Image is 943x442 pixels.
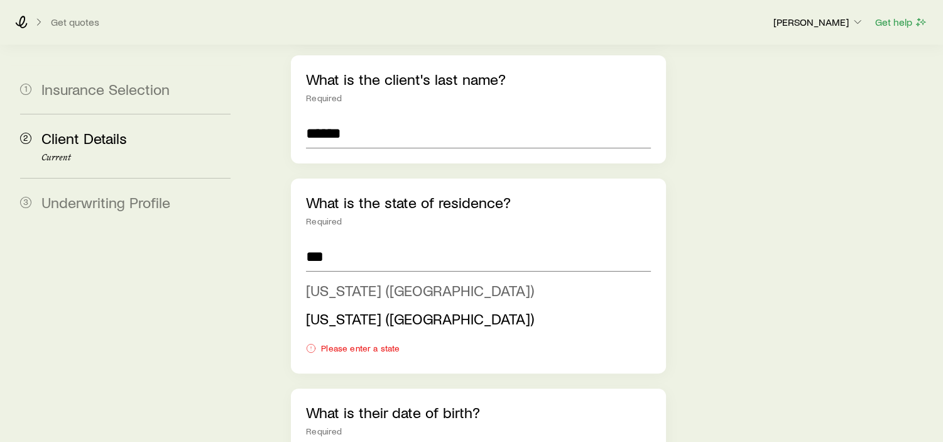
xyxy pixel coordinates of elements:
[875,15,928,30] button: Get help
[41,153,231,163] p: Current
[306,309,534,328] span: [US_STATE] ([GEOGRAPHIC_DATA])
[306,305,643,333] li: Vermont (VT)
[50,16,100,28] button: Get quotes
[306,343,651,353] div: Please enter a state
[306,216,651,226] div: Required
[306,70,651,88] p: What is the client's last name?
[306,281,534,299] span: [US_STATE] ([GEOGRAPHIC_DATA])
[306,426,651,436] div: Required
[20,197,31,208] span: 3
[306,277,643,305] li: Montana (MT)
[773,15,864,30] button: [PERSON_NAME]
[773,16,864,28] p: [PERSON_NAME]
[20,133,31,144] span: 2
[41,129,127,147] span: Client Details
[41,193,170,211] span: Underwriting Profile
[306,194,651,211] p: What is the state of residence?
[20,84,31,95] span: 1
[306,404,651,421] p: What is their date of birth?
[306,93,651,103] div: Required
[41,80,170,98] span: Insurance Selection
